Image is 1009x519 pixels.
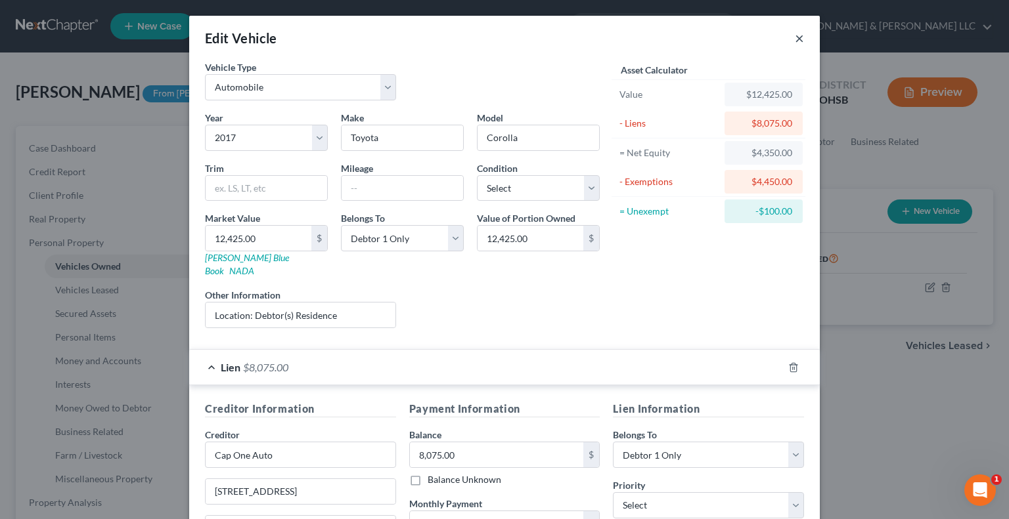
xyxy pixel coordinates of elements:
[205,401,396,417] h5: Creditor Information
[206,176,327,201] input: ex. LS, LT, etc
[341,161,373,175] label: Mileage
[205,442,396,468] input: Search creditor by name...
[205,429,240,440] span: Creditor
[619,175,719,188] div: - Exemptions
[735,88,792,101] div: $12,425.00
[619,146,719,159] div: = Net Equity
[991,474,1002,485] span: 1
[621,63,688,77] label: Asset Calculator
[206,479,395,504] input: Enter address...
[206,302,395,327] input: (optional)
[205,29,277,47] div: Edit Vehicle
[428,473,501,486] label: Balance Unknown
[477,211,575,225] label: Value of Portion Owned
[243,361,288,373] span: $8,075.00
[409,401,600,417] h5: Payment Information
[613,401,804,417] h5: Lien Information
[205,288,280,302] label: Other Information
[619,117,719,130] div: - Liens
[477,161,518,175] label: Condition
[583,442,599,467] div: $
[735,146,792,159] div: $4,350.00
[229,265,254,276] a: NADA
[205,60,256,74] label: Vehicle Type
[221,361,240,373] span: Lien
[205,252,289,276] a: [PERSON_NAME] Blue Book
[619,205,719,218] div: = Unexempt
[205,211,260,225] label: Market Value
[795,30,804,46] button: ×
[613,429,657,440] span: Belongs To
[583,226,599,251] div: $
[341,213,385,224] span: Belongs To
[619,88,719,101] div: Value
[409,428,441,442] label: Balance
[409,497,482,510] label: Monthly Payment
[964,474,996,506] iframe: Intercom live chat
[477,111,503,125] label: Model
[735,117,792,130] div: $8,075.00
[311,226,327,251] div: $
[205,111,223,125] label: Year
[342,176,463,201] input: --
[410,442,584,467] input: 0.00
[478,226,583,251] input: 0.00
[342,125,463,150] input: ex. Nissan
[341,112,364,123] span: Make
[206,226,311,251] input: 0.00
[735,205,792,218] div: -$100.00
[478,125,599,150] input: ex. Altima
[735,175,792,188] div: $4,450.00
[205,161,224,175] label: Trim
[613,480,645,491] span: Priority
